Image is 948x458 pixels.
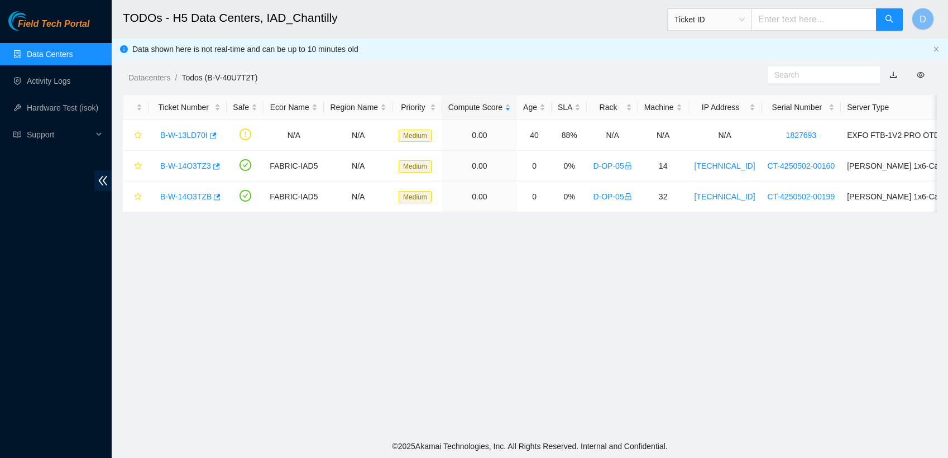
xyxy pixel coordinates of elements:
[768,192,835,201] a: CT-4250502-00199
[175,73,177,82] span: /
[112,435,948,458] footer: © 2025 Akamai Technologies, Inc. All Rights Reserved. Internal and Confidential.
[517,120,552,151] td: 40
[8,20,89,35] a: Akamai TechnologiesField Tech Portal
[160,131,208,140] a: B-W-13LD70I
[695,161,755,170] a: [TECHNICAL_ID]
[18,19,89,30] span: Field Tech Portal
[27,123,93,146] span: Support
[129,157,142,175] button: star
[517,151,552,182] td: 0
[134,193,142,202] span: star
[889,70,897,79] a: download
[552,151,587,182] td: 0%
[695,192,755,201] a: [TECHNICAL_ID]
[134,131,142,140] span: star
[160,161,211,170] a: B-W-14O3TZ3
[94,170,112,191] span: double-left
[638,151,688,182] td: 14
[624,162,632,170] span: lock
[160,192,212,201] a: B-W-14O3TZB
[27,77,71,85] a: Activity Logs
[876,8,903,31] button: search
[552,120,587,151] td: 88%
[264,120,324,151] td: N/A
[27,50,73,59] a: Data Centers
[129,188,142,206] button: star
[324,151,392,182] td: N/A
[688,120,762,151] td: N/A
[674,11,745,28] span: Ticket ID
[8,11,56,31] img: Akamai Technologies
[129,126,142,144] button: star
[13,131,21,139] span: read
[920,12,926,26] span: D
[587,120,638,151] td: N/A
[638,182,688,212] td: 32
[240,190,251,202] span: check-circle
[885,15,894,25] span: search
[638,120,688,151] td: N/A
[786,131,817,140] a: 1827693
[324,182,392,212] td: N/A
[134,162,142,171] span: star
[264,182,324,212] td: FABRIC-IAD5
[399,160,432,173] span: Medium
[881,66,906,84] button: download
[774,69,865,81] input: Search
[593,192,631,201] a: D-OP-05lock
[624,193,632,201] span: lock
[442,182,517,212] td: 0.00
[27,103,98,112] a: Hardware Test (isok)
[442,151,517,182] td: 0.00
[933,46,940,53] span: close
[517,182,552,212] td: 0
[751,8,877,31] input: Enter text here...
[240,128,251,140] span: exclamation-circle
[593,161,631,170] a: D-OP-05lock
[324,120,392,151] td: N/A
[912,8,934,30] button: D
[399,130,432,142] span: Medium
[264,151,324,182] td: FABRIC-IAD5
[442,120,517,151] td: 0.00
[552,182,587,212] td: 0%
[917,71,925,79] span: eye
[768,161,835,170] a: CT-4250502-00160
[399,191,432,203] span: Medium
[240,159,251,171] span: check-circle
[128,73,170,82] a: Datacenters
[933,46,940,53] button: close
[181,73,257,82] a: Todos (B-V-40U7T2T)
